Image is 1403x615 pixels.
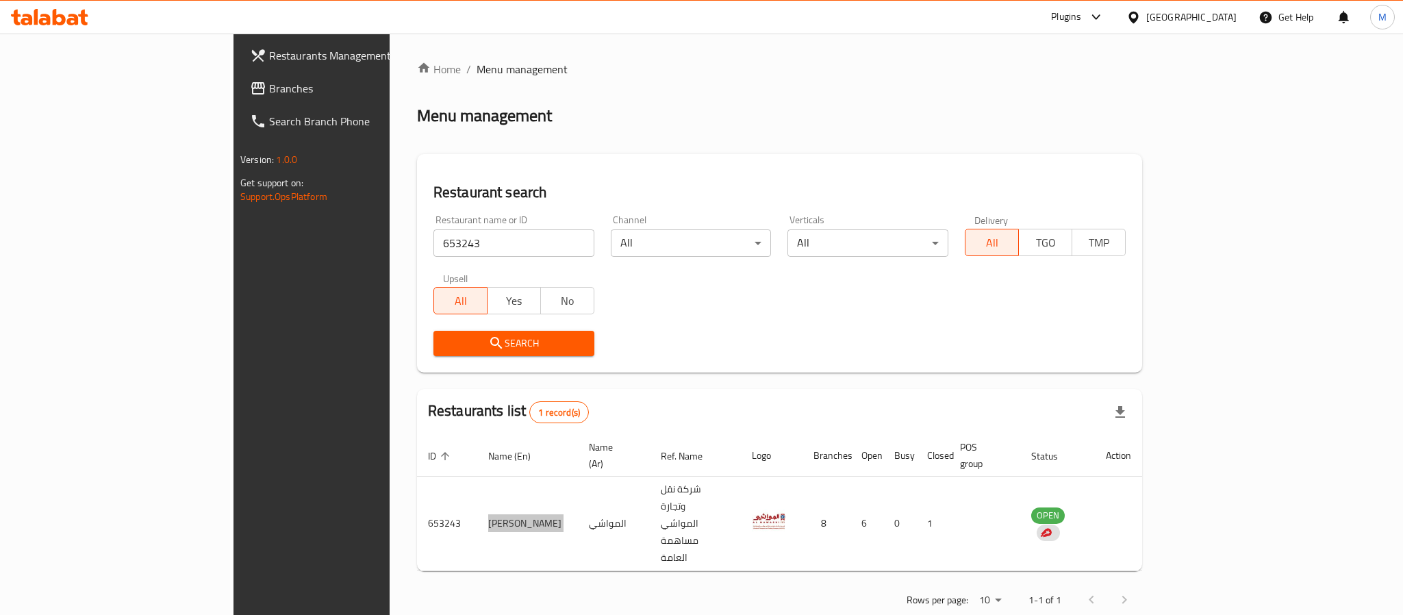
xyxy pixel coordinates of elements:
[417,61,1142,77] nav: breadcrumb
[787,229,948,257] div: All
[493,291,535,311] span: Yes
[916,435,949,477] th: Closed
[276,151,297,168] span: 1.0.0
[1146,10,1237,25] div: [GEOGRAPHIC_DATA]
[1078,233,1120,253] span: TMP
[1031,507,1065,523] span: OPEN
[417,435,1142,571] table: enhanced table
[850,435,883,477] th: Open
[530,406,588,419] span: 1 record(s)
[466,61,471,77] li: /
[239,105,468,138] a: Search Branch Phone
[433,229,594,257] input: Search for restaurant name or ID..
[240,188,327,205] a: Support.OpsPlatform
[650,477,741,571] td: شركة نقل وتجارة المواشي مساهمة العامة
[417,105,552,127] h2: Menu management
[477,477,578,571] td: [PERSON_NAME]
[965,229,1019,256] button: All
[433,182,1126,203] h2: Restaurant search
[907,592,968,609] p: Rows per page:
[477,61,568,77] span: Menu management
[1039,527,1052,539] img: delivery hero logo
[269,113,457,129] span: Search Branch Phone
[752,504,786,538] img: Al Mawashi
[850,477,883,571] td: 6
[546,291,589,311] span: No
[433,287,488,314] button: All
[960,439,1004,472] span: POS group
[1104,396,1137,429] div: Export file
[971,233,1013,253] span: All
[1051,9,1081,25] div: Plugins
[1095,435,1142,477] th: Action
[487,287,541,314] button: Yes
[589,439,633,472] span: Name (Ar)
[578,477,650,571] td: المواشي
[974,590,1007,611] div: Rows per page:
[240,151,274,168] span: Version:
[802,435,850,477] th: Branches
[1378,10,1387,25] span: M
[661,448,720,464] span: Ref. Name
[444,335,583,352] span: Search
[741,435,802,477] th: Logo
[269,80,457,97] span: Branches
[529,401,589,423] div: Total records count
[440,291,482,311] span: All
[488,448,548,464] span: Name (En)
[1037,525,1060,541] div: Indicates that the vendor menu management has been moved to DH Catalog service
[916,477,949,571] td: 1
[974,215,1009,225] label: Delivery
[240,174,303,192] span: Get support on:
[428,401,589,423] h2: Restaurants list
[1072,229,1126,256] button: TMP
[428,448,454,464] span: ID
[239,39,468,72] a: Restaurants Management
[1031,448,1076,464] span: Status
[611,229,772,257] div: All
[1028,592,1061,609] p: 1-1 of 1
[269,47,457,64] span: Restaurants Management
[433,331,594,356] button: Search
[239,72,468,105] a: Branches
[883,477,916,571] td: 0
[1024,233,1067,253] span: TGO
[883,435,916,477] th: Busy
[1031,507,1065,524] div: OPEN
[443,273,468,283] label: Upsell
[540,287,594,314] button: No
[1018,229,1072,256] button: TGO
[802,477,850,571] td: 8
